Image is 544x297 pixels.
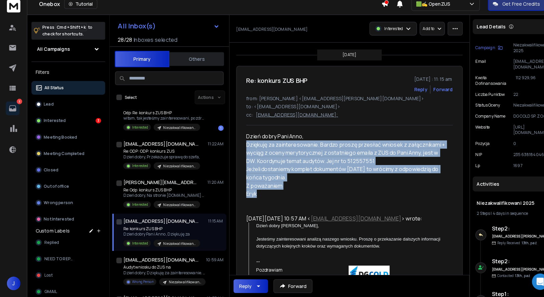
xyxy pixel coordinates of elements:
button: Out of office [31,182,103,195]
h6: Step 2 : [480,226,539,234]
p: Company Name [464,118,494,123]
button: J [7,277,20,290]
p: Interested [375,32,394,37]
button: Get Free Credits [477,4,532,17]
p: witam, tak jesteśmy zainteresowani, pozdrawiam [120,120,200,125]
div: Dzień dobry [PERSON_NAME], [250,224,436,231]
p: Kwota Dofinansowania [464,80,504,91]
p: Interested [43,122,64,127]
p: All Status [43,90,62,95]
span: 4 days in sequence [481,212,516,218]
div: Eryk [240,192,435,200]
p: 11:20 AM [203,182,218,188]
p: Dzień dobry Pani Anno, Dziękuję za [120,233,195,238]
button: Meeting Booked [31,134,103,147]
div: Forward [423,91,442,98]
span: Cmd + Shift + k [54,29,85,37]
p: 1697 [501,166,539,171]
p: Interested [129,242,145,247]
div: Dzień dobry Pani Anno, [240,136,435,144]
p: Add to [413,32,424,37]
p: Interested [129,129,145,134]
p: Lead [43,106,52,111]
p: Closed [43,170,57,175]
div: Dziękuję za zainteresowanie. Bardzo proszę przesłać wniosek z załącznikami + wyciąg z oceny meryt... [240,144,435,168]
div: Jeżeli dostaniemy komplet dokumentów [DATE] to wrócimy z odpowiedzią do końca tygodnia. [240,168,435,184]
p: [DATE] : 11:15 am [405,81,442,88]
p: [EMAIL_ADDRESS][DOMAIN_NAME] [501,64,539,75]
span: Pozdrawiam [250,268,302,283]
p: Interested [129,166,145,171]
p: to: <[EMAIL_ADDRESS][DOMAIN_NAME]> [240,108,442,114]
span: 13th, paź [509,242,524,246]
span: 13th, paź [503,274,518,278]
div: [DATE][DATE] 10:57 AM < > wrote: [240,216,435,224]
p: 3 [16,103,22,109]
p: Wrong Person [129,280,150,285]
h1: Niezakwalifikowani 2025 [466,202,537,208]
p: Wrong person [43,202,71,207]
button: Lead [31,102,103,115]
p: 11:22 AM [203,145,218,150]
p: Status Oceny [464,107,488,112]
h6: Step 2 : [480,258,539,266]
h1: [EMAIL_ADDRESS][DOMAIN_NAME] [120,257,194,264]
span: [PERSON_NAME] [250,275,302,283]
p: Dzień dobry, Na stronie [DOMAIN_NAME] proszę [120,195,200,200]
div: Open Intercom Messenger [520,274,536,290]
p: 10:59 AM [201,258,218,263]
h6: [EMAIL_ADDRESS][PERSON_NAME][DOMAIN_NAME] [480,235,539,240]
div: -- [250,258,436,266]
button: All Status [31,86,103,99]
a: [EMAIL_ADDRESS][DOMAIN_NAME] [304,216,392,224]
div: Z poważaniem [240,184,435,192]
button: Wrong person [31,198,103,211]
h1: [PERSON_NAME][EMAIL_ADDRESS][PERSON_NAME][DOMAIN_NAME] [120,182,194,188]
p: Niezakwalifikowany [501,107,539,112]
div: Jesteśmy zainteresowani analizą naszego wniosku. Proszę o przekazanie dalszych informacji dotyczą... [250,237,436,250]
p: Reply Received [486,242,524,247]
p: Campaign [464,51,484,56]
p: Liczba Punktow [464,96,493,102]
button: Reply [228,280,262,293]
p: Niezakwalifikowani 2025 [159,129,191,134]
p: NIP [464,155,471,160]
button: Replied [31,237,103,250]
p: Niezakwalifikowani 2025 [159,242,191,247]
p: Niezakwalifikowani 2025 [165,280,197,285]
p: 112 929,96 [504,80,539,91]
p: Meeting Booked [43,138,75,143]
p: Not Interested [43,218,72,224]
p: Audyt wniosku do ZUS na [120,265,200,271]
p: Dzień dobry, Dziękuję za zainteresowanie. [GEOGRAPHIC_DATA] [120,271,200,276]
p: Pozycja [464,144,478,150]
p: [EMAIL_ADDRESS][DOMAIN_NAME]; [250,116,330,122]
h1: Re: konkurs ZUS BHP [240,81,301,90]
p: Niezakwalifikowani 2025 [501,48,539,59]
button: All Inbox(s) [110,25,220,39]
p: Press to check for shortcuts. [41,30,90,43]
button: Interested3 [31,118,103,131]
p: 11:15 AM [203,220,218,226]
p: Re: ODP: ODP: konkurs ZUS [120,152,195,157]
span: 2 Steps [466,212,479,218]
h1: [EMAIL_ADDRESS][DOMAIN_NAME] [120,219,194,226]
p: Re: Odp: konkurs ZUS BHP [120,190,200,195]
button: Closed [31,166,103,179]
h1: All Campaigns [36,51,68,58]
p: Contacted [486,274,518,279]
h1: [EMAIL_ADDRESS][DOMAIN_NAME] [120,144,194,151]
p: DG COLD SP. Z O.O. [501,118,539,123]
span: NEED TO REPLY [43,257,72,262]
button: All Campaigns [31,48,103,61]
p: 235 6381840466 [501,155,539,160]
p: Out of office [43,186,67,191]
button: Lost [31,269,103,282]
h3: Custom Labels [35,229,68,236]
p: Lp [464,166,469,171]
p: Meeting Completed [43,154,82,159]
label: Select [122,99,134,105]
